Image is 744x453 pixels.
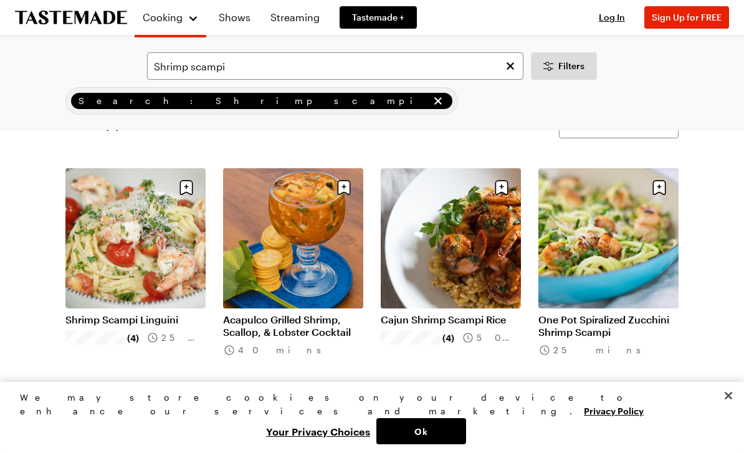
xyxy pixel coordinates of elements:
[599,12,625,22] span: Log In
[15,11,127,25] a: To Tastemade Home Page
[652,12,722,22] span: Sign Up for FREE
[65,313,206,326] a: Shrimp Scampi Linguini
[352,11,404,24] span: Tastemade +
[490,176,513,199] button: Save recipe
[142,5,199,30] button: Cooking
[584,404,644,416] a: More information about your privacy, opens in a new tab
[174,176,198,199] button: Save recipe
[715,382,742,409] button: Close
[587,11,637,24] button: Log In
[558,60,584,72] span: Filters
[538,313,679,338] a: One Pot Spiralized Zucchini Shrimp Scampi
[503,59,517,73] button: Clear search
[332,176,356,199] button: Save recipe
[20,391,713,444] div: Privacy
[381,313,521,326] a: Cajun Shrimp Scampi Rice
[340,6,417,29] a: Tastemade +
[431,94,445,108] button: remove Search: Shrimp scampi
[260,418,376,444] button: Your Privacy Choices
[20,391,713,418] div: We may store cookies on your device to enhance our services and marketing.
[647,176,671,199] button: Save recipe
[644,6,729,29] button: Sign Up for FREE
[376,418,466,444] button: Ok
[79,94,429,108] span: Search: Shrimp scampi
[531,52,597,80] button: Desktop filters
[143,11,183,23] span: Cooking
[223,313,363,338] a: Acapulco Grilled Shrimp, Scallop, & Lobster Cocktail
